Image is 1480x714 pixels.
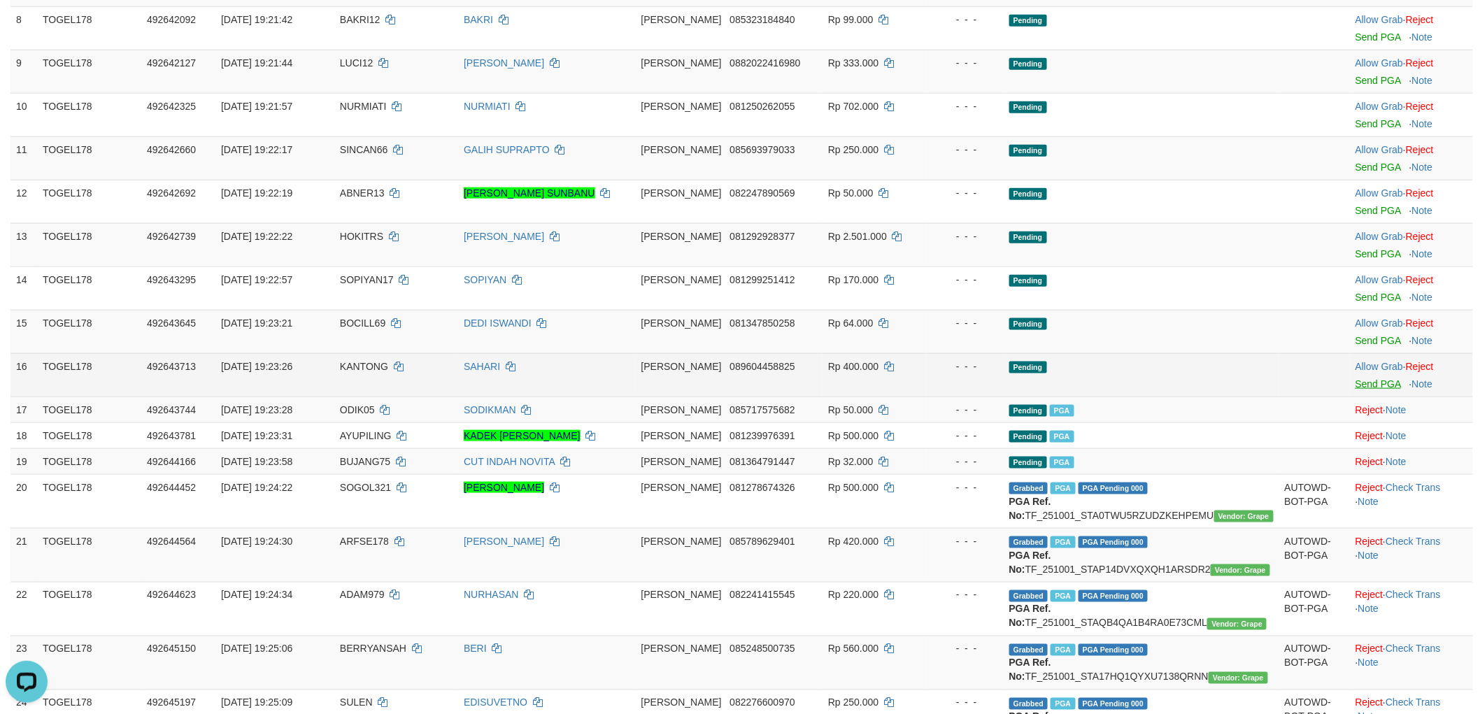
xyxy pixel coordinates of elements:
span: Rp 50.000 [828,404,874,415]
span: 492644623 [147,590,196,601]
a: Send PGA [1356,292,1401,303]
a: Note [1358,550,1379,561]
span: [DATE] 19:24:34 [221,590,292,601]
span: Marked by bilcs1 [1050,405,1074,417]
span: Pending [1009,275,1047,287]
span: Rp 500.000 [828,430,878,441]
td: TOGEL178 [37,50,141,93]
a: Allow Grab [1356,144,1403,155]
span: [PERSON_NAME] [641,590,722,601]
a: Reject [1406,317,1434,329]
td: · [1350,448,1473,474]
td: · [1350,266,1473,310]
span: Rp 333.000 [828,57,878,69]
td: · · [1350,582,1473,636]
span: Rp 702.000 [828,101,878,112]
a: Note [1386,456,1407,467]
span: [DATE] 19:24:22 [221,482,292,493]
td: TOGEL178 [37,310,141,353]
a: SODIKMAN [464,404,516,415]
span: [PERSON_NAME] [641,14,722,25]
span: 492644166 [147,456,196,467]
a: Send PGA [1356,75,1401,86]
a: EDISUVETNO [464,697,527,708]
span: · [1356,14,1406,25]
a: Reject [1356,697,1383,708]
span: Marked by bilcs1 [1051,536,1075,548]
div: - - - [932,56,998,70]
span: SULEN [340,697,373,708]
div: - - - [932,273,998,287]
a: Allow Grab [1356,101,1403,112]
span: Marked by bilcs1 [1051,483,1075,494]
span: 492645197 [147,697,196,708]
span: Rp 2.501.000 [828,231,887,242]
span: 492644564 [147,536,196,547]
span: KANTONG [340,361,388,372]
a: Note [1412,75,1433,86]
a: Check Trans [1386,697,1441,708]
td: 14 [10,266,37,310]
span: [PERSON_NAME] [641,144,722,155]
a: Reject [1356,482,1383,493]
div: - - - [932,429,998,443]
div: - - - [932,480,998,494]
span: 492643781 [147,430,196,441]
a: Check Trans [1386,482,1441,493]
td: AUTOWD-BOT-PGA [1279,636,1350,690]
a: Reject [1356,643,1383,655]
td: · [1350,397,1473,422]
span: [PERSON_NAME] [641,430,722,441]
td: · · [1350,636,1473,690]
span: PGA Pending [1079,698,1148,710]
span: [PERSON_NAME] [641,57,722,69]
td: TOGEL178 [37,474,141,528]
td: TOGEL178 [37,397,141,422]
span: [PERSON_NAME] [641,536,722,547]
a: GALIH SUPRAPTO [464,144,550,155]
span: Rp 32.000 [828,456,874,467]
td: TOGEL178 [37,266,141,310]
span: 492643713 [147,361,196,372]
span: [DATE] 19:24:30 [221,536,292,547]
a: Allow Grab [1356,231,1403,242]
td: 13 [10,223,37,266]
button: Open LiveChat chat widget [6,6,48,48]
a: Reject [1406,57,1434,69]
a: Note [1412,205,1433,216]
span: ARFSE178 [340,536,389,547]
td: AUTOWD-BOT-PGA [1279,582,1350,636]
span: Copy 081250262055 to clipboard [730,101,795,112]
span: Pending [1009,318,1047,330]
span: Copy 085248500735 to clipboard [730,643,795,655]
span: [PERSON_NAME] [641,404,722,415]
span: · [1356,361,1406,372]
td: · [1350,50,1473,93]
div: - - - [932,143,998,157]
a: Allow Grab [1356,274,1403,285]
a: KADEK [PERSON_NAME] [464,430,581,441]
span: · [1356,187,1406,199]
a: Reject [1356,404,1383,415]
a: Note [1412,335,1433,346]
td: TOGEL178 [37,180,141,223]
span: Pending [1009,231,1047,243]
td: 18 [10,422,37,448]
span: [PERSON_NAME] [641,697,722,708]
span: BERRYANSAH [340,643,406,655]
a: Note [1358,657,1379,669]
td: 15 [10,310,37,353]
span: Vendor URL: https://settle31.1velocity.biz [1209,672,1268,684]
a: Reject [1356,430,1383,441]
a: [PERSON_NAME] [464,231,544,242]
span: [DATE] 19:22:57 [221,274,292,285]
td: AUTOWD-BOT-PGA [1279,474,1350,528]
span: Grabbed [1009,590,1048,602]
td: 9 [10,50,37,93]
span: Pending [1009,101,1047,113]
span: Vendor URL: https://settle31.1velocity.biz [1214,510,1274,522]
a: Note [1386,404,1407,415]
span: Marked by bilcs1 [1050,431,1074,443]
a: BAKRI [464,14,493,25]
td: · [1350,180,1473,223]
